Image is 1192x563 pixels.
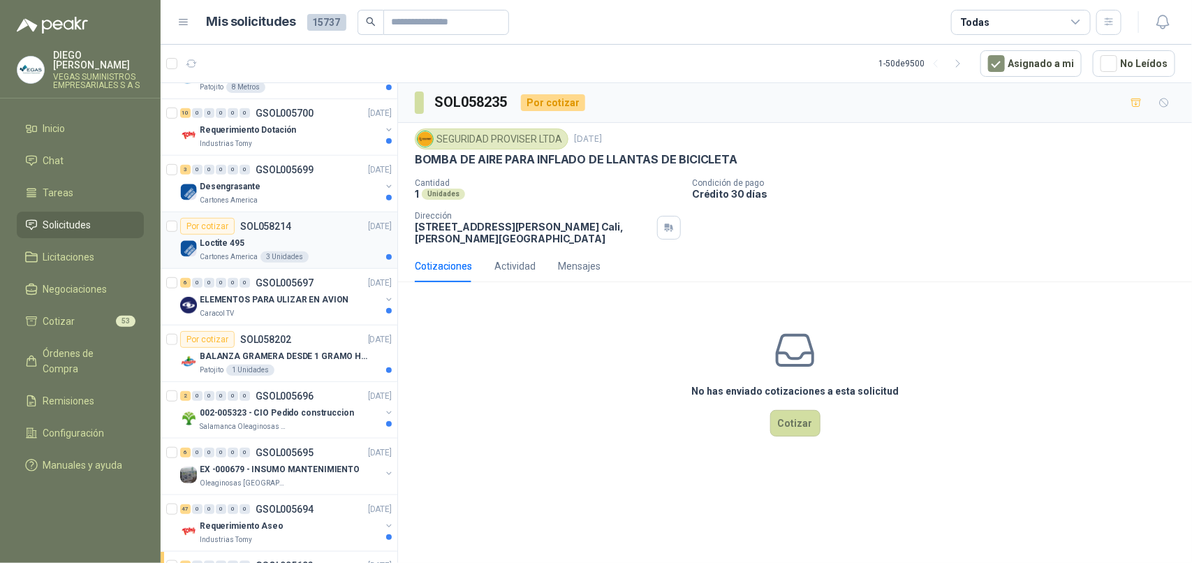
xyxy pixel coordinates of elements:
p: Condición de pago [692,178,1186,188]
span: Inicio [43,121,66,136]
span: Remisiones [43,393,95,409]
p: GSOL005700 [256,108,314,118]
p: Salamanca Oleaginosas SAS [200,421,288,432]
div: 0 [192,391,203,401]
button: Asignado a mi [980,50,1082,77]
a: Tareas [17,180,144,206]
p: SOL058202 [240,335,291,344]
a: Cotizar53 [17,308,144,335]
div: 6 [180,448,191,458]
div: 0 [204,108,214,118]
div: 0 [204,504,214,514]
p: Industrias Tomy [200,534,252,546]
p: BALANZA GRAMERA DESDE 1 GRAMO HASTA 5 GRAMOS [200,350,374,363]
div: 0 [192,278,203,288]
p: SOL058214 [240,221,291,231]
span: Chat [43,153,64,168]
div: 47 [180,504,191,514]
h1: Mis solicitudes [207,12,296,32]
p: GSOL005697 [256,278,314,288]
div: 0 [204,391,214,401]
a: 10 0 0 0 0 0 GSOL005700[DATE] Company LogoRequerimiento DotaciónIndustrias Tomy [180,105,395,149]
span: Cotizar [43,314,75,329]
a: Por cotizarSOL058214[DATE] Company LogoLoctite 495Cartones America3 Unidades [161,212,397,269]
div: 0 [240,504,250,514]
a: Órdenes de Compra [17,340,144,382]
div: 0 [192,448,203,458]
a: 6 0 0 0 0 0 GSOL005697[DATE] Company LogoELEMENTOS PARA ULIZAR EN AVIONCaracol TV [180,275,395,319]
p: Requerimiento Dotación [200,124,296,137]
div: 0 [204,165,214,175]
div: Cotizaciones [415,258,472,274]
div: 2 [180,391,191,401]
div: 3 [180,165,191,175]
div: 6 [180,278,191,288]
p: [DATE] [574,133,602,146]
p: [DATE] [368,446,392,460]
div: 0 [216,391,226,401]
p: Cartones America [200,195,258,206]
p: VEGAS SUMINISTROS EMPRESARIALES S A S [53,73,144,89]
span: Configuración [43,425,105,441]
div: 0 [216,448,226,458]
p: 1 [415,188,419,200]
div: 0 [228,504,238,514]
a: 2 0 0 0 0 0 GSOL005696[DATE] Company Logo002-005323 - CIO Pedido construccionSalamanca Oleaginosa... [180,388,395,432]
img: Company Logo [180,353,197,370]
div: 0 [204,278,214,288]
a: Manuales y ayuda [17,452,144,478]
p: [DATE] [368,163,392,177]
p: [DATE] [368,277,392,290]
img: Company Logo [180,127,197,144]
div: 0 [204,448,214,458]
div: Actividad [494,258,536,274]
p: Caracol TV [200,308,234,319]
p: Loctite 495 [200,237,244,250]
span: Tareas [43,185,74,200]
div: 0 [192,108,203,118]
div: 0 [240,278,250,288]
div: Unidades [422,189,465,200]
div: 0 [240,108,250,118]
a: 47 0 0 0 0 0 GSOL005694[DATE] Company LogoRequerimiento AseoIndustrias Tomy [180,501,395,546]
h3: SOL058235 [435,92,510,113]
a: Configuración [17,420,144,446]
img: Company Logo [180,523,197,540]
img: Company Logo [17,57,44,83]
img: Company Logo [180,184,197,200]
p: Oleaginosas [GEOGRAPHIC_DATA][PERSON_NAME] [200,478,288,489]
p: GSOL005694 [256,504,314,514]
p: EX -000679 - INSUMO MANTENIMIENTO [200,463,360,476]
span: Órdenes de Compra [43,346,131,376]
p: [STREET_ADDRESS][PERSON_NAME] Cali , [PERSON_NAME][GEOGRAPHIC_DATA] [415,221,652,244]
div: 0 [228,448,238,458]
h3: No has enviado cotizaciones a esta solicitud [691,383,899,399]
p: Cartones America [200,251,258,263]
p: Desengrasante [200,180,260,193]
div: 0 [216,278,226,288]
a: Licitaciones [17,244,144,270]
p: DIEGO [PERSON_NAME] [53,50,144,70]
img: Company Logo [180,240,197,257]
div: 0 [192,504,203,514]
div: Por cotizar [180,331,235,348]
p: 002-005323 - CIO Pedido construccion [200,407,354,420]
div: 0 [228,108,238,118]
p: [DATE] [368,220,392,233]
div: Por cotizar [180,218,235,235]
p: [DATE] [368,107,392,120]
div: 0 [216,165,226,175]
a: Solicitudes [17,212,144,238]
button: Cotizar [770,410,821,437]
div: Mensajes [558,258,601,274]
p: [DATE] [368,390,392,403]
p: Dirección [415,211,652,221]
span: Negociaciones [43,281,108,297]
a: Por cotizarSOL058202[DATE] Company LogoBALANZA GRAMERA DESDE 1 GRAMO HASTA 5 GRAMOSPatojito1 Unid... [161,326,397,382]
p: Patojito [200,82,223,93]
p: Cantidad [415,178,681,188]
div: 1 - 50 de 9500 [878,52,969,75]
span: Manuales y ayuda [43,458,123,473]
a: Inicio [17,115,144,142]
span: Licitaciones [43,249,95,265]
